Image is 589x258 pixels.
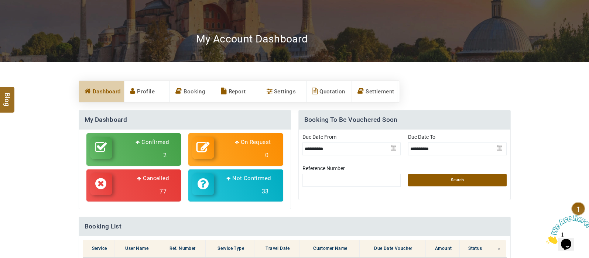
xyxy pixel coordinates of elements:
[226,174,271,183] p: Not Confirmed
[352,81,397,102] a: Settlement
[359,240,425,258] th: Due Date Voucher
[116,185,169,198] h3: 77
[79,110,291,130] h4: My Dashboard
[79,217,510,236] h4: Booking List
[425,240,459,258] th: Amount
[459,240,489,258] th: Status
[158,240,206,258] th: Ref. Number
[137,174,169,183] p: Cancelled
[114,240,158,258] th: User Name
[3,92,12,99] span: Blog
[254,240,299,258] th: Travel Date
[215,81,260,102] a: Report
[124,81,169,102] a: Profile
[218,149,271,162] h3: 0
[136,138,169,147] p: Confirmed
[543,212,589,247] iframe: chat widget
[302,165,401,172] label: Reference Number
[299,240,359,258] th: Customer Name
[299,110,510,130] h4: Booking To Be Vouchered Soon
[307,81,352,102] a: Quotation
[218,185,271,198] h3: 33
[3,3,49,32] img: Chat attention grabber
[261,81,306,102] a: Settings
[116,149,169,162] h3: 2
[196,32,308,45] h2: My Account Dashboard
[408,174,507,186] a: Search
[83,240,114,258] th: Service
[206,240,254,258] th: Service Type
[3,3,6,9] span: 1
[170,81,215,102] a: Booking
[79,81,124,102] a: Dashboard
[235,138,271,147] p: On Request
